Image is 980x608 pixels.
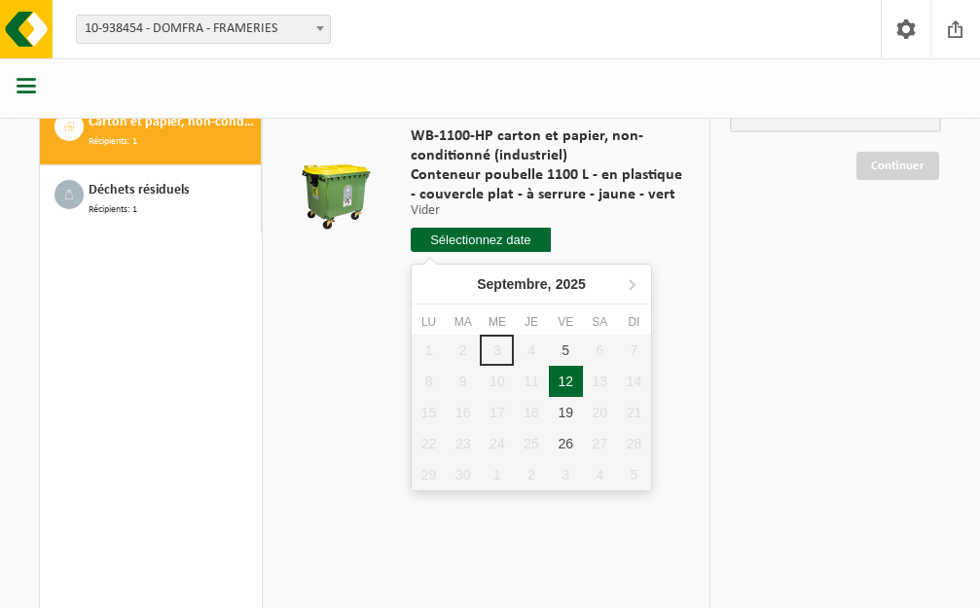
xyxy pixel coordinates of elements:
[549,312,583,332] div: Ve
[549,459,583,490] div: 3
[411,204,690,218] p: Vider
[549,428,583,459] div: 26
[76,15,331,44] span: 10-938454 - DOMFRA - FRAMERIES
[89,201,137,218] span: Récipients: 1
[89,112,256,133] span: Carton et papier, non-conditionné (industriel)
[411,126,690,165] span: WB-1100-HP carton et papier, non-conditionné (industriel)
[40,97,262,165] button: Carton et papier, non-conditionné (industriel) Récipients: 1
[549,366,583,397] div: 12
[412,312,446,332] div: Lu
[77,16,330,43] span: 10-938454 - DOMFRA - FRAMERIES
[40,165,262,232] button: Déchets résiduels Récipients: 1
[480,312,514,332] div: Me
[469,268,594,300] div: Septembre,
[411,165,690,204] span: Conteneur poubelle 1100 L - en plastique - couvercle plat - à serrure - jaune - vert
[583,312,617,332] div: Sa
[411,228,551,252] input: Sélectionnez date
[617,312,651,332] div: Di
[89,180,190,201] span: Déchets résiduels
[514,312,548,332] div: Je
[549,397,583,428] div: 19
[446,312,480,332] div: Ma
[549,335,583,366] div: 5
[89,133,137,150] span: Récipients: 1
[556,277,586,291] i: 2025
[856,152,939,180] a: Continuer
